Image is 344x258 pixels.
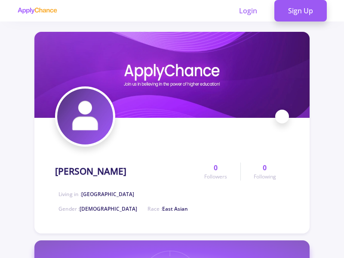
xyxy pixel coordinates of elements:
[58,190,134,198] span: Living in :
[80,205,137,212] span: [DEMOGRAPHIC_DATA]
[204,173,227,181] span: Followers
[58,205,137,212] span: Gender :
[162,205,188,212] span: East Asian
[17,7,57,14] img: applychance logo text only
[55,166,126,177] h1: [PERSON_NAME]
[254,173,276,181] span: Following
[191,163,240,181] a: 0Followers
[57,89,113,144] img: mahsa babaeeavatar
[240,163,289,181] a: 0Following
[263,163,267,173] span: 0
[147,205,188,212] span: Race :
[214,163,218,173] span: 0
[34,32,310,118] img: mahsa babaeecover image
[81,190,134,198] span: [GEOGRAPHIC_DATA]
